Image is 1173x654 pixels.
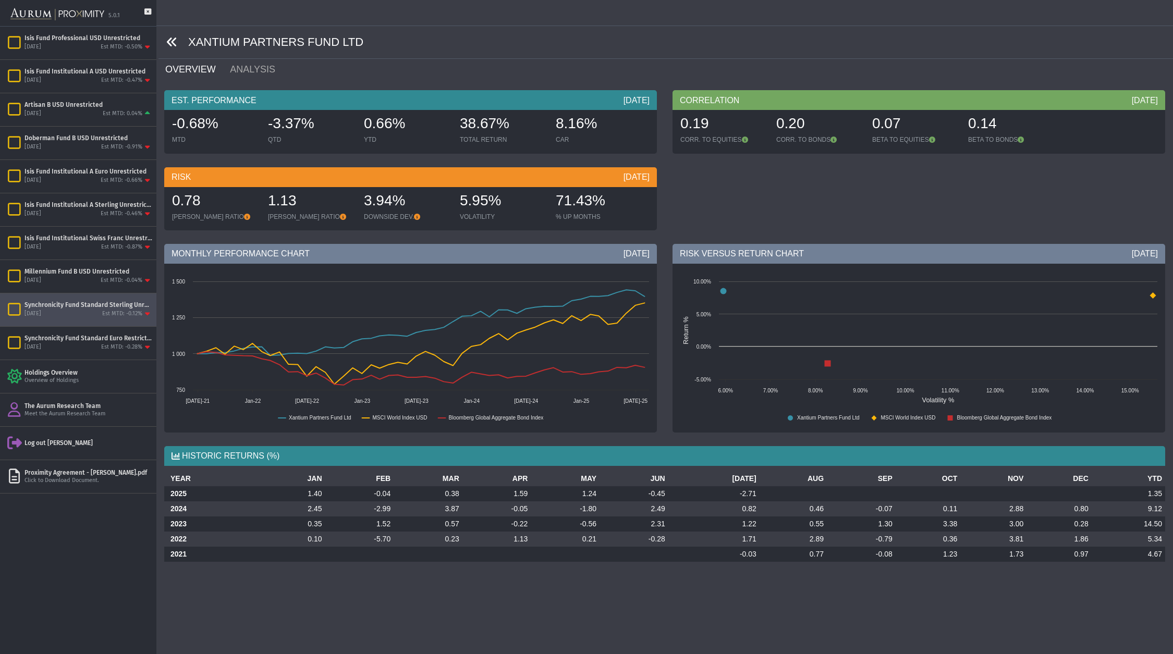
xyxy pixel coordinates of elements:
text: [DATE]-24 [514,398,538,404]
div: DOWNSIDE DEV. [364,213,449,221]
text: 1 500 [172,279,185,285]
th: FEB [325,471,394,486]
div: Est MTD: -0.04% [101,277,142,285]
div: Isis Fund Professional USD Unrestricted [25,34,152,42]
text: 14.00% [1076,388,1094,393]
span: -0.68% [172,115,218,131]
td: 0.21 [531,532,600,547]
td: 0.97 [1027,547,1092,562]
div: [DATE] [25,110,41,118]
td: 14.50 [1092,516,1165,532]
td: -0.79 [827,532,896,547]
th: APR [462,471,531,486]
td: 2.45 [263,501,325,516]
div: Overview of Holdings [25,377,152,385]
td: 1.71 [668,532,760,547]
div: 0.14 [968,114,1054,135]
td: 4.67 [1092,547,1165,562]
td: 5.34 [1092,532,1165,547]
div: [DATE] [25,43,41,51]
div: Est MTD: -0.91% [101,143,142,151]
div: [DATE] [1132,95,1158,106]
div: % UP MONTHS [556,213,641,221]
text: 10.00% [897,388,914,393]
td: -0.05 [462,501,531,516]
div: [DATE] [25,243,41,251]
text: 750 [176,387,185,393]
a: OVERVIEW [164,59,229,80]
text: [DATE]-23 [405,398,429,404]
text: Xantium Partners Fund Ltd [289,415,351,421]
div: Click to Download Document. [25,477,152,485]
td: -0.28 [600,532,668,547]
div: Est MTD: 0.04% [103,110,142,118]
div: Est MTD: -0.47% [101,77,142,84]
td: 0.10 [263,532,325,547]
div: MONTHLY PERFORMANCE CHART [164,244,657,264]
div: VOLATILITY [460,213,545,221]
text: -5.00% [694,377,711,382]
text: [DATE]-21 [186,398,210,404]
th: [DATE] [668,471,760,486]
div: CAR [556,135,641,144]
div: CORR. TO EQUITIES [680,135,766,144]
td: 0.57 [394,516,462,532]
div: Doberman Fund B USD Unrestricted [25,134,152,142]
div: Isis Fund Institutional A Sterling Unrestricted [25,201,152,209]
text: MSCI World Index USD [373,415,427,421]
div: Est MTD: -0.28% [101,343,142,351]
div: HISTORIC RETURNS (%) [164,446,1165,466]
div: QTD [268,135,353,144]
td: 2.89 [760,532,827,547]
th: JAN [263,471,325,486]
div: [DATE] [1132,248,1158,260]
td: 1.73 [960,547,1027,562]
td: 0.23 [394,532,462,547]
text: 7.00% [763,388,778,393]
td: 0.11 [896,501,961,516]
span: 0.19 [680,115,709,131]
span: -3.37% [268,115,314,131]
td: 0.80 [1027,501,1092,516]
td: 1.86 [1027,532,1092,547]
text: Volatility % [922,396,955,404]
div: Est MTD: -0.12% [102,310,142,318]
td: 1.24 [531,486,600,501]
img: Aurum-Proximity%20white.svg [10,3,104,26]
div: Meet the Aurum Research Team [25,410,152,418]
text: 13.00% [1031,388,1049,393]
td: -0.07 [827,501,896,516]
text: Xantium Partners Fund Ltd [797,415,860,421]
div: [DATE] [25,177,41,184]
td: -0.08 [827,547,896,562]
div: [PERSON_NAME] RATIO [172,213,258,221]
td: 1.52 [325,516,394,532]
td: 3.81 [960,532,1027,547]
div: 0.66% [364,114,449,135]
div: [DATE] [25,143,41,151]
td: 0.36 [896,532,961,547]
text: Return % [682,316,690,344]
div: Holdings Overview [25,368,152,377]
div: [DATE] [25,77,41,84]
div: 0.20 [776,114,862,135]
th: OCT [896,471,961,486]
div: RISK VERSUS RETURN CHART [673,244,1165,264]
td: 0.77 [760,547,827,562]
td: 1.23 [896,547,961,562]
td: -0.04 [325,486,394,501]
div: Millennium Fund B USD Unrestricted [25,267,152,276]
div: CORRELATION [673,90,1165,110]
td: 3.38 [896,516,961,532]
td: 0.82 [668,501,760,516]
a: ANALYSIS [229,59,288,80]
text: 1 250 [172,315,185,320]
td: 2.31 [600,516,668,532]
div: YTD [364,135,449,144]
th: 2023 [164,516,263,532]
th: AUG [760,471,827,486]
div: CORR. TO BONDS [776,135,862,144]
text: 9.00% [853,388,867,393]
div: Synchronicity Fund Standard Euro Restricted [25,334,152,342]
text: Jan-25 [573,398,590,404]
